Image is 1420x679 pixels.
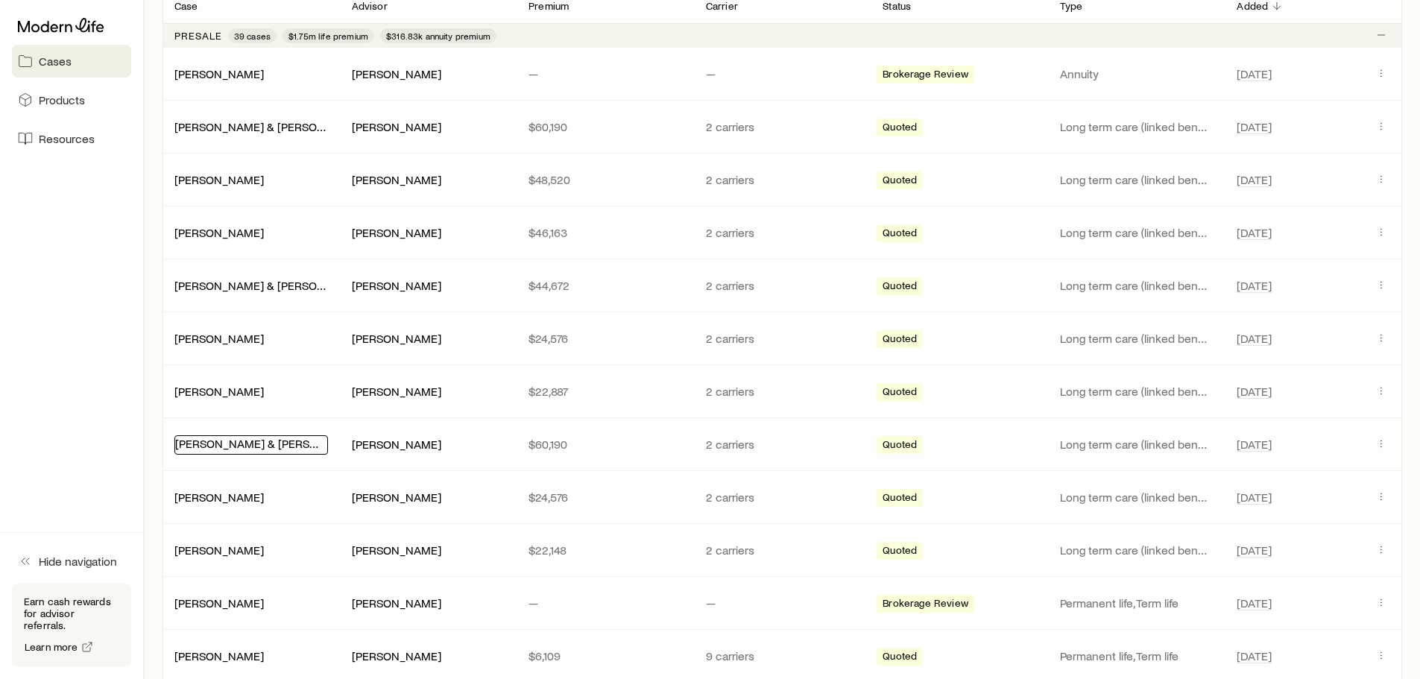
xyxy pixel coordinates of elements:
[883,68,968,83] span: Brokerage Review
[1237,225,1272,240] span: [DATE]
[352,596,441,611] div: [PERSON_NAME]
[706,119,859,134] p: 2 carriers
[883,438,917,454] span: Quoted
[234,30,271,42] span: 39 cases
[528,331,682,346] p: $24,576
[528,437,682,452] p: $60,190
[528,648,682,663] p: $6,109
[12,45,131,78] a: Cases
[352,437,441,452] div: [PERSON_NAME]
[883,650,917,666] span: Quoted
[174,331,264,347] div: [PERSON_NAME]
[12,584,131,667] div: Earn cash rewards for advisor referrals.Learn more
[174,66,264,80] a: [PERSON_NAME]
[174,490,264,505] div: [PERSON_NAME]
[25,642,78,652] span: Learn more
[706,225,859,240] p: 2 carriers
[12,83,131,116] a: Products
[352,331,441,347] div: [PERSON_NAME]
[1060,172,1214,187] p: Long term care (linked benefit)
[352,543,441,558] div: [PERSON_NAME]
[352,278,441,294] div: [PERSON_NAME]
[39,54,72,69] span: Cases
[1060,596,1214,610] p: Permanent life, Term life
[174,225,264,241] div: [PERSON_NAME]
[528,384,682,399] p: $22,887
[352,172,441,188] div: [PERSON_NAME]
[174,172,264,188] div: [PERSON_NAME]
[352,384,441,399] div: [PERSON_NAME]
[883,597,968,613] span: Brokerage Review
[883,174,917,189] span: Quoted
[1237,278,1272,293] span: [DATE]
[1237,172,1272,187] span: [DATE]
[706,331,859,346] p: 2 carriers
[1060,384,1214,399] p: Long term care (linked benefit)
[174,648,264,664] div: [PERSON_NAME]
[706,490,859,505] p: 2 carriers
[883,385,917,401] span: Quoted
[352,119,441,135] div: [PERSON_NAME]
[706,384,859,399] p: 2 carriers
[174,172,264,186] a: [PERSON_NAME]
[883,280,917,295] span: Quoted
[1060,66,1214,81] p: Annuity
[174,384,264,398] a: [PERSON_NAME]
[1237,331,1272,346] span: [DATE]
[706,648,859,663] p: 9 carriers
[1060,278,1214,293] p: Long term care (linked benefit)
[528,225,682,240] p: $46,163
[174,384,264,399] div: [PERSON_NAME]
[39,131,95,146] span: Resources
[706,543,859,558] p: 2 carriers
[1237,384,1272,399] span: [DATE]
[174,596,264,611] div: [PERSON_NAME]
[174,648,264,663] a: [PERSON_NAME]
[1237,648,1272,663] span: [DATE]
[528,596,682,610] p: —
[1237,596,1272,610] span: [DATE]
[1237,66,1272,81] span: [DATE]
[174,490,264,504] a: [PERSON_NAME]
[1237,119,1272,134] span: [DATE]
[1237,437,1272,452] span: [DATE]
[1060,490,1214,505] p: Long term care (linked benefit)
[706,437,859,452] p: 2 carriers
[1060,648,1214,663] p: Permanent life, Term life
[175,436,367,450] a: [PERSON_NAME] & [PERSON_NAME]
[174,435,328,455] div: [PERSON_NAME] & [PERSON_NAME]
[528,66,682,81] p: —
[528,543,682,558] p: $22,148
[288,30,368,42] span: $1.75m life premium
[1237,543,1272,558] span: [DATE]
[706,278,859,293] p: 2 carriers
[528,172,682,187] p: $48,520
[1237,490,1272,505] span: [DATE]
[174,225,264,239] a: [PERSON_NAME]
[528,119,682,134] p: $60,190
[352,66,441,82] div: [PERSON_NAME]
[883,332,917,348] span: Quoted
[528,490,682,505] p: $24,576
[1060,543,1214,558] p: Long term care (linked benefit)
[39,92,85,107] span: Products
[174,278,367,292] a: [PERSON_NAME] & [PERSON_NAME]
[174,543,264,558] div: [PERSON_NAME]
[174,278,328,294] div: [PERSON_NAME] & [PERSON_NAME]
[883,227,917,242] span: Quoted
[883,544,917,560] span: Quoted
[352,225,441,241] div: [PERSON_NAME]
[12,122,131,155] a: Resources
[174,30,222,42] p: Presale
[706,66,859,81] p: —
[528,278,682,293] p: $44,672
[174,66,264,82] div: [PERSON_NAME]
[174,331,264,345] a: [PERSON_NAME]
[883,121,917,136] span: Quoted
[386,30,490,42] span: $316.83k annuity premium
[1060,225,1214,240] p: Long term care (linked benefit)
[1060,331,1214,346] p: Long term care (linked benefit)
[12,545,131,578] button: Hide navigation
[24,596,119,631] p: Earn cash rewards for advisor referrals.
[174,596,264,610] a: [PERSON_NAME]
